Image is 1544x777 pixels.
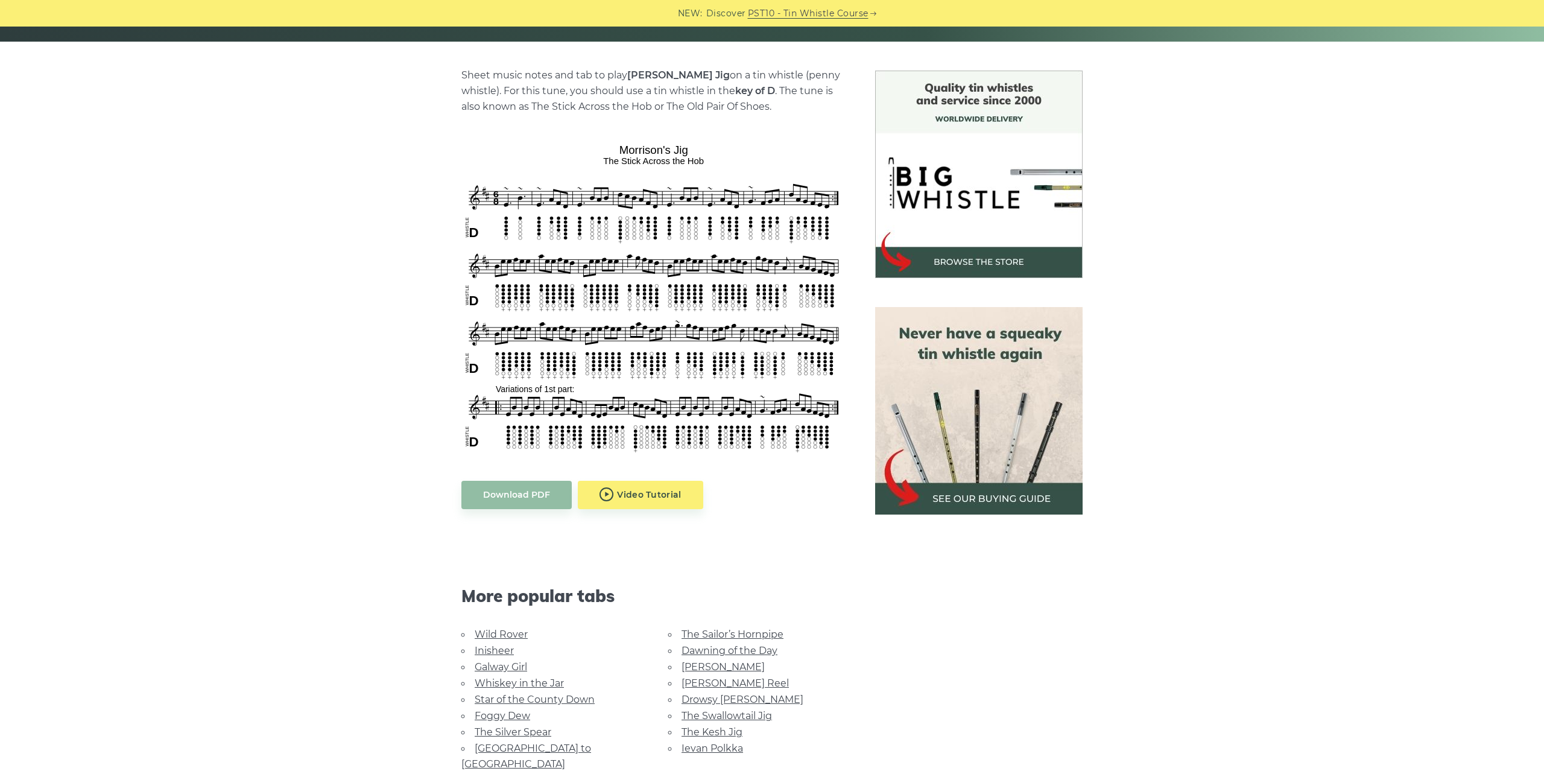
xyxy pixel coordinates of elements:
[461,586,846,606] span: More popular tabs
[682,629,783,640] a: The Sailor’s Hornpipe
[875,71,1083,278] img: BigWhistle Tin Whistle Store
[682,661,765,673] a: [PERSON_NAME]
[678,7,703,21] span: NEW:
[735,85,775,97] strong: key of D
[461,68,846,115] p: Sheet music notes and tab to play on a tin whistle (penny whistle). For this tune, you should use...
[706,7,746,21] span: Discover
[475,677,564,689] a: Whiskey in the Jar
[682,677,789,689] a: [PERSON_NAME] Reel
[682,694,803,705] a: Drowsy [PERSON_NAME]
[475,710,530,721] a: Foggy Dew
[682,743,743,754] a: Ievan Polkka
[682,726,742,738] a: The Kesh Jig
[875,307,1083,515] img: tin whistle buying guide
[475,629,528,640] a: Wild Rover
[475,726,551,738] a: The Silver Spear
[748,7,868,21] a: PST10 - Tin Whistle Course
[682,710,772,721] a: The Swallowtail Jig
[461,139,846,456] img: Morrison's Jig Tin Whistle Tabs & Sheet Music
[475,645,514,656] a: Inisheer
[627,69,730,81] strong: [PERSON_NAME] Jig
[475,661,527,673] a: Galway Girl
[461,743,591,770] a: [GEOGRAPHIC_DATA] to [GEOGRAPHIC_DATA]
[682,645,777,656] a: Dawning of the Day
[475,694,595,705] a: Star of the County Down
[461,481,572,509] a: Download PDF
[578,481,703,509] a: Video Tutorial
